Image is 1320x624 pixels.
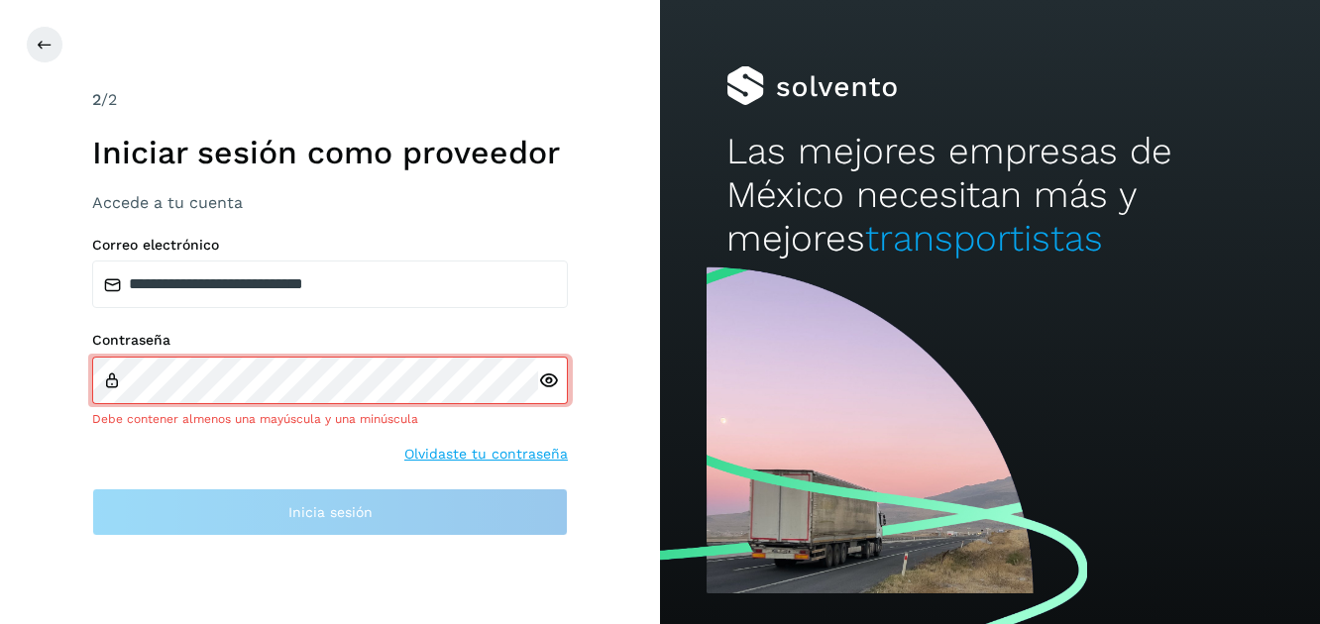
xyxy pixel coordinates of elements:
label: Contraseña [92,332,568,349]
h1: Iniciar sesión como proveedor [92,134,568,171]
div: /2 [92,88,568,112]
div: Debe contener almenos una mayúscula y una minúscula [92,410,568,428]
h2: Las mejores empresas de México necesitan más y mejores [726,130,1255,261]
label: Correo electrónico [92,237,568,254]
span: 2 [92,90,101,109]
a: Olvidaste tu contraseña [404,444,568,465]
h3: Accede a tu cuenta [92,193,568,212]
span: Inicia sesión [288,505,373,519]
button: Inicia sesión [92,488,568,536]
span: transportistas [865,217,1103,260]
